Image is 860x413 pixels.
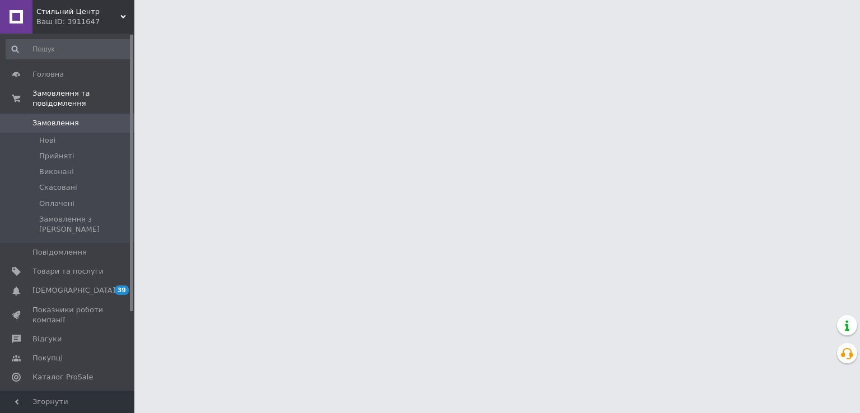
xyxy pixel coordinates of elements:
span: [DEMOGRAPHIC_DATA] [32,285,115,295]
span: Замовлення з [PERSON_NAME] [39,214,131,234]
span: Товари та послуги [32,266,104,276]
span: Стильний Центр [36,7,120,17]
span: Покупці [32,353,63,363]
span: Прийняті [39,151,74,161]
span: Головна [32,69,64,79]
span: Відгуки [32,334,62,344]
span: Замовлення [32,118,79,128]
span: Каталог ProSale [32,372,93,382]
span: Замовлення та повідомлення [32,88,134,109]
input: Пошук [6,39,132,59]
span: Нові [39,135,55,146]
div: Ваш ID: 3911647 [36,17,134,27]
span: Скасовані [39,182,77,193]
span: 39 [115,285,129,295]
span: Виконані [39,167,74,177]
span: Оплачені [39,199,74,209]
span: Повідомлення [32,247,87,257]
span: Показники роботи компанії [32,305,104,325]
